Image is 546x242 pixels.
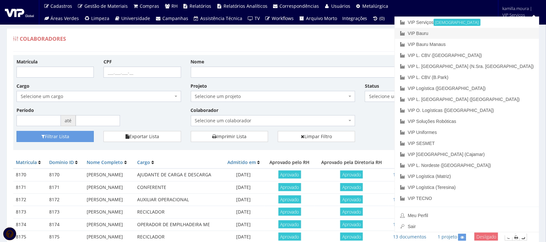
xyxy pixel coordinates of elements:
[380,15,385,21] span: (0)
[84,218,135,231] td: [PERSON_NAME]
[84,3,128,9] span: Gestão de Materiais
[135,206,223,218] td: RECICLADOR
[51,3,72,9] span: Cadastros
[395,138,539,149] a: VIP SESMET
[16,159,37,165] a: Matrícula
[393,196,426,203] a: 13 documentos
[51,15,79,21] span: Áreas Verdes
[280,3,319,9] span: Correspondências
[135,169,223,181] td: AJUDANTE DE CARGA E DESCARGA
[191,12,245,25] a: Assistência Técnica
[340,170,363,179] span: Aprovado
[191,91,355,102] span: Selecione um projeto
[306,15,337,21] span: Arquivo Morto
[278,183,301,191] span: Aprovado
[395,149,539,160] a: VIP [GEOGRAPHIC_DATA] (Cajamar)
[245,12,263,25] a: TV
[340,208,363,216] span: Aprovado
[135,218,223,231] td: OPERADOR DE EMPILHADEIRA ME
[395,182,539,193] a: VIP Logística (Teresina)
[340,195,363,203] span: Aprovado
[395,127,539,138] a: VIP Uniformes
[395,210,539,221] a: Meu Perfil
[13,194,47,206] td: 8172
[278,220,301,228] span: Aprovado
[47,194,84,206] td: 8172
[135,194,223,206] td: AUXILIAR OPERACIONAL
[395,160,539,171] a: VIP L. Nordeste ([GEOGRAPHIC_DATA])
[331,3,350,9] span: Usuários
[340,12,370,25] a: Integrações
[272,15,294,21] span: Workflows
[20,35,66,42] span: Colaboradores
[16,83,29,89] label: Cargo
[21,93,173,100] span: Selecione um cargo
[171,3,178,9] span: RH
[137,159,150,165] a: Cargo
[191,107,219,114] label: Colaborador
[122,15,150,21] span: Universidade
[84,206,135,218] td: [PERSON_NAME]
[61,115,76,126] span: até
[191,59,204,65] label: Nome
[47,169,84,181] td: 8170
[190,3,212,9] span: Relatórios
[13,169,47,181] td: 8170
[112,12,153,25] a: Universidade
[340,183,363,191] span: Aprovado
[395,50,539,61] a: VIP L. CBV ([GEOGRAPHIC_DATA])
[84,181,135,193] td: [PERSON_NAME]
[140,3,159,9] span: Compras
[104,131,181,142] button: Exportar Lista
[91,15,109,21] span: Limpeza
[195,117,347,124] span: Selecione um colaborador
[369,93,434,100] span: Selecione um status
[135,181,223,193] td: CONFERENTE
[16,91,181,102] span: Selecione um cargo
[104,67,181,78] input: ___.___.___-__
[503,5,538,18] span: kamilla.moura | VIP Serviços
[255,15,260,21] span: TV
[47,206,84,218] td: 8173
[434,19,481,26] small: [DEMOGRAPHIC_DATA]
[393,221,426,227] a: 12 documentos
[41,12,82,25] a: Áreas Verdes
[104,59,112,65] label: CPF
[191,115,355,126] span: Selecione um colaborador
[278,233,301,241] span: Aprovado
[87,159,123,165] a: Nome Completo
[342,15,367,21] span: Integrações
[363,3,388,9] span: Metalúrgica
[84,169,135,181] td: [PERSON_NAME]
[201,15,243,21] span: Assistência Técnica
[395,116,539,127] a: VIP Soluções Robóticas
[191,83,207,89] label: Projeto
[393,234,426,240] a: 13 documentos
[153,12,191,25] a: Campanhas
[262,12,297,25] a: Workflows
[47,181,84,193] td: 8171
[475,233,498,241] span: Desligado
[13,218,47,231] td: 8174
[395,61,539,72] a: VIP L. [GEOGRAPHIC_DATA] (N.Sra. [GEOGRAPHIC_DATA])
[49,159,74,165] a: Domínio ID
[16,107,34,114] label: Período
[278,195,301,203] span: Aprovado
[395,28,539,39] a: VIP Bauru
[265,157,315,169] th: Aprovado pelo RH
[223,194,265,206] td: [DATE]
[365,83,379,89] label: Status
[191,131,268,142] a: Imprimir Lista
[395,72,539,83] a: VIP L. CBV (B.Park)
[395,83,539,94] a: VIP Logística ([GEOGRAPHIC_DATA])
[297,12,340,25] a: Arquivo Morto
[47,218,84,231] td: 8174
[162,15,188,21] span: Campanhas
[227,159,256,165] a: Admitido em
[82,12,112,25] a: Limpeza
[438,234,457,240] a: 1 projeto
[13,206,47,218] td: 8173
[5,7,34,17] img: logo
[278,131,355,142] a: Limpar Filtro
[195,93,347,100] span: Selecione um projeto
